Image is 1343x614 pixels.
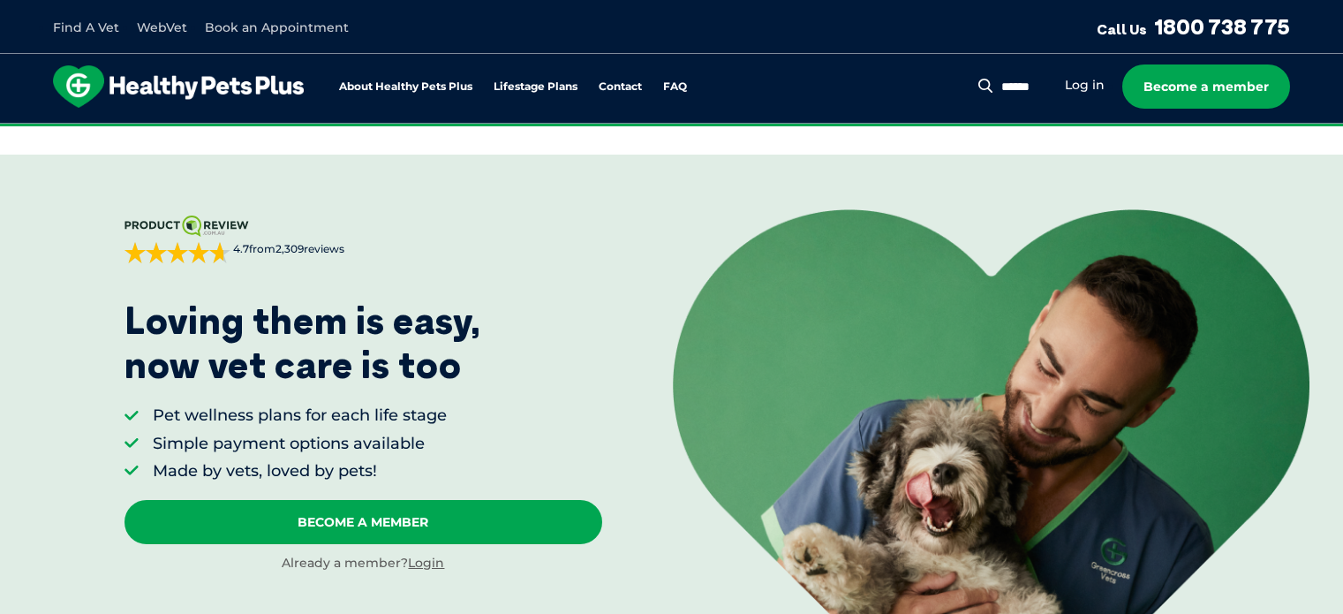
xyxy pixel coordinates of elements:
[275,242,344,255] span: 2,309 reviews
[153,433,447,455] li: Simple payment options available
[153,405,447,427] li: Pet wellness plans for each life stage
[124,555,603,572] div: Already a member?
[124,242,230,263] div: 4.7 out of 5 stars
[153,460,447,482] li: Made by vets, loved by pets!
[230,242,344,257] span: from
[124,500,603,544] a: Become A Member
[124,216,603,263] a: 4.7from2,309reviews
[233,242,249,255] strong: 4.7
[408,555,444,571] a: Login
[124,299,481,388] p: Loving them is easy, now vet care is too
